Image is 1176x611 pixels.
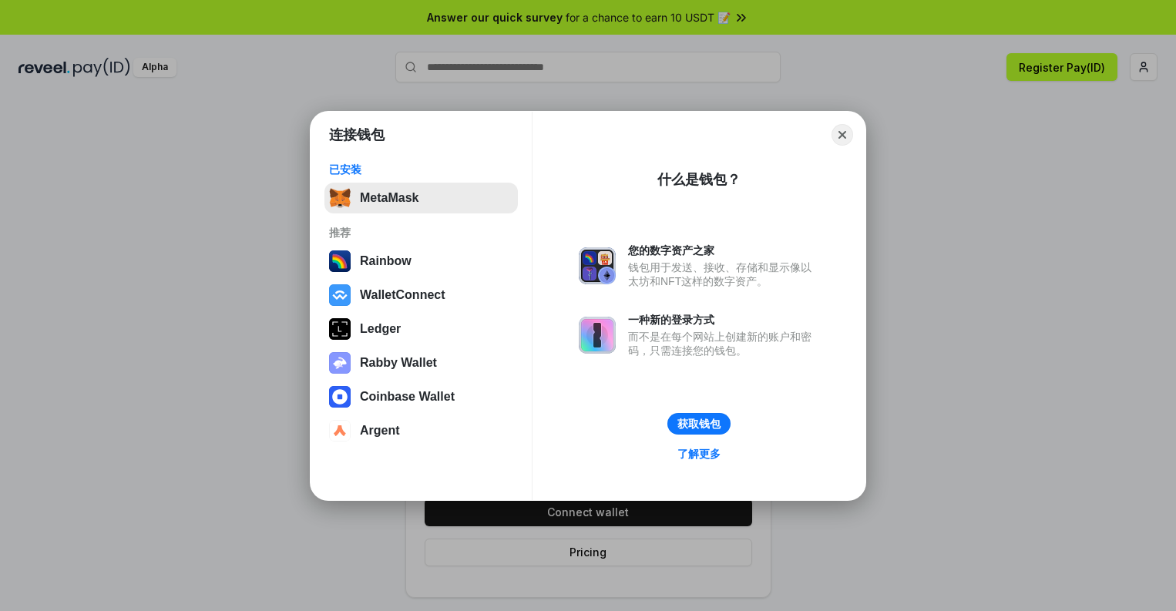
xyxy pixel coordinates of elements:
button: Argent [324,415,518,446]
button: Coinbase Wallet [324,381,518,412]
img: svg+xml,%3Csvg%20width%3D%2228%22%20height%3D%2228%22%20viewBox%3D%220%200%2028%2028%22%20fill%3D... [329,420,351,441]
img: svg+xml,%3Csvg%20xmlns%3D%22http%3A%2F%2Fwww.w3.org%2F2000%2Fsvg%22%20width%3D%2228%22%20height%3... [329,318,351,340]
div: Ledger [360,322,401,336]
a: 了解更多 [668,444,730,464]
div: MetaMask [360,191,418,205]
div: 了解更多 [677,447,721,461]
div: 一种新的登录方式 [628,313,819,327]
div: Argent [360,424,400,438]
img: svg+xml,%3Csvg%20width%3D%22120%22%20height%3D%22120%22%20viewBox%3D%220%200%20120%20120%22%20fil... [329,250,351,272]
div: WalletConnect [360,288,445,302]
div: Rabby Wallet [360,356,437,370]
button: Ledger [324,314,518,344]
button: MetaMask [324,183,518,213]
h1: 连接钱包 [329,126,385,144]
img: svg+xml,%3Csvg%20xmlns%3D%22http%3A%2F%2Fwww.w3.org%2F2000%2Fsvg%22%20fill%3D%22none%22%20viewBox... [579,317,616,354]
div: 什么是钱包？ [657,170,741,189]
button: Rainbow [324,246,518,277]
div: Coinbase Wallet [360,390,455,404]
div: 钱包用于发送、接收、存储和显示像以太坊和NFT这样的数字资产。 [628,260,819,288]
div: Rainbow [360,254,412,268]
div: 获取钱包 [677,417,721,431]
img: svg+xml,%3Csvg%20width%3D%2228%22%20height%3D%2228%22%20viewBox%3D%220%200%2028%2028%22%20fill%3D... [329,284,351,306]
img: svg+xml,%3Csvg%20xmlns%3D%22http%3A%2F%2Fwww.w3.org%2F2000%2Fsvg%22%20fill%3D%22none%22%20viewBox... [329,352,351,374]
button: Rabby Wallet [324,347,518,378]
div: 而不是在每个网站上创建新的账户和密码，只需连接您的钱包。 [628,330,819,358]
div: 已安装 [329,163,513,176]
div: 推荐 [329,226,513,240]
img: svg+xml,%3Csvg%20width%3D%2228%22%20height%3D%2228%22%20viewBox%3D%220%200%2028%2028%22%20fill%3D... [329,386,351,408]
img: svg+xml,%3Csvg%20fill%3D%22none%22%20height%3D%2233%22%20viewBox%3D%220%200%2035%2033%22%20width%... [329,187,351,209]
button: WalletConnect [324,280,518,311]
button: Close [832,124,853,146]
button: 获取钱包 [667,413,731,435]
img: svg+xml,%3Csvg%20xmlns%3D%22http%3A%2F%2Fwww.w3.org%2F2000%2Fsvg%22%20fill%3D%22none%22%20viewBox... [579,247,616,284]
div: 您的数字资产之家 [628,243,819,257]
